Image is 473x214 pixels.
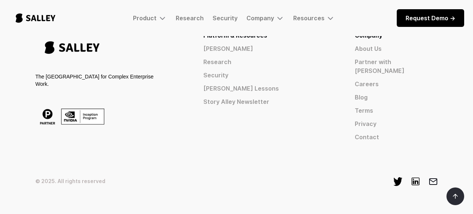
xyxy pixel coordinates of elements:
[203,44,328,53] a: [PERSON_NAME]
[355,133,438,141] a: Contact
[203,71,328,80] a: Security
[355,106,438,115] a: Terms
[35,73,156,88] div: The [GEOGRAPHIC_DATA] for Complex Enterprise Work.
[355,44,438,53] a: About Us
[397,9,464,27] a: Request Demo ->
[246,14,284,22] div: Company
[355,119,438,128] a: Privacy
[35,177,105,185] div: © 2025. All rights reserved
[203,84,328,93] a: [PERSON_NAME] Lessons
[176,14,204,22] a: Research
[203,57,328,66] a: Research
[246,14,274,22] div: Company
[355,80,438,88] a: Careers
[9,6,62,30] a: home
[293,14,335,22] div: Resources
[293,14,325,22] div: Resources
[133,14,167,22] div: Product
[203,97,328,106] a: Story Alley Newsletter
[355,57,438,75] a: Partner with [PERSON_NAME]
[133,14,157,22] div: Product
[213,14,238,22] a: Security
[355,93,438,102] a: Blog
